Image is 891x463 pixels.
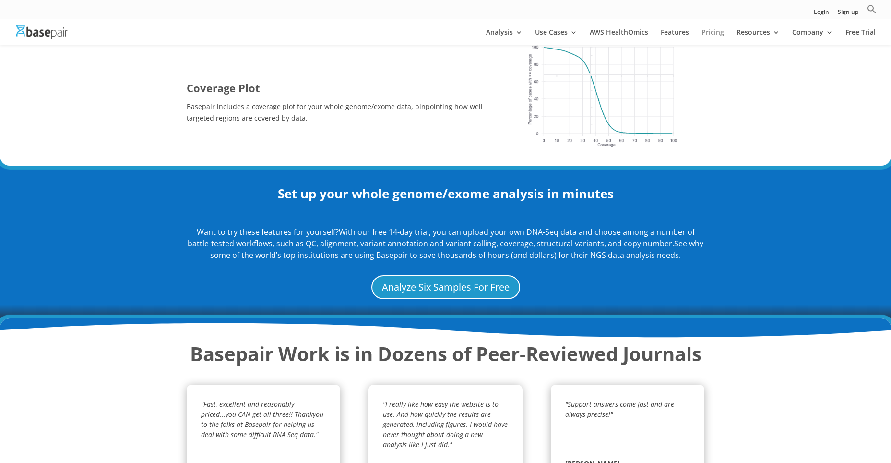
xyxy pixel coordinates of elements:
[845,29,876,45] a: Free Trial
[867,4,877,19] a: Search Icon Link
[838,8,858,16] ya-tr-span: Sign up
[814,8,829,16] ya-tr-span: Login
[201,400,313,419] ya-tr-span: "Fast, excellent and reasonably priced...you CAN get all three!! Thank
[737,27,770,37] ya-tr-span: Resources
[661,29,689,45] a: Features
[382,280,510,293] ya-tr-span: Analyze Six Samples For Free
[792,27,823,37] ya-tr-span: Company
[187,81,260,95] ya-tr-span: Coverage Plot
[16,25,68,39] img: Basepair
[701,29,724,45] a: Pricing
[838,9,858,19] a: Sign up
[535,27,568,37] ya-tr-span: Use Cases
[707,394,879,451] iframe: Drift Widget Chat Controller
[188,227,695,249] ya-tr-span: With our free 14-day trial, you can upload your own DNA-Seq data and choose among a number of bat...
[210,238,703,260] ya-tr-span: See why some of the world’s top institutions are using Basepair to save thousands of hours (and d...
[590,27,648,37] ya-tr-span: AWS HealthOmics
[187,102,483,122] ya-tr-span: Basepair includes a coverage plot for your whole genome/exome data, pinpointing how well targeted...
[383,420,508,449] ya-tr-span: ld have never thought about doing a new analysis like I just did."
[814,9,829,19] a: Login
[737,29,780,45] a: Resources
[867,4,877,14] svg: Search
[486,29,523,45] a: Analysis
[383,410,491,429] ya-tr-span: ow quickly the results are generated, including figures. I wou
[701,27,724,37] ya-tr-span: Pricing
[197,227,339,237] ya-tr-span: Want to try these features for yourself?
[535,29,577,45] a: Use Cases
[383,400,499,419] ya-tr-span: "I really like how easy the website is to use. And h
[278,185,614,202] ya-tr-span: Set up your whole genome/exome analysis in minutes
[792,29,833,45] a: Company
[845,27,876,37] ya-tr-span: Free Trial
[371,275,520,299] a: Analyze Six Samples For Free
[565,400,674,419] ya-tr-span: "Support answers come fast and are always precise!"
[201,410,323,439] ya-tr-span: you to the folks at Basepair for helping us deal with some difficult RNA Seq data."
[590,29,648,45] a: AWS HealthOmics
[486,27,513,37] ya-tr-span: Analysis
[190,341,701,367] ya-tr-span: Basepair Work is in Dozens of Peer-Reviewed Journals
[661,27,689,37] ya-tr-span: Features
